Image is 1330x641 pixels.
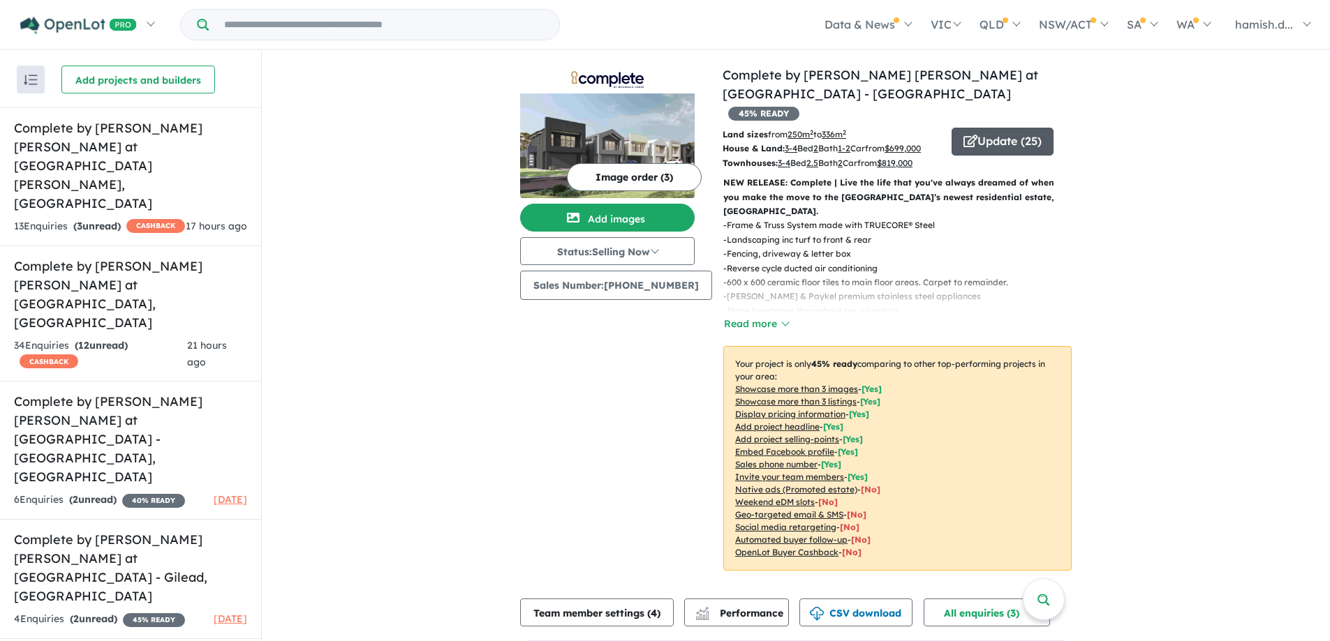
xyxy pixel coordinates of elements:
[14,611,185,628] div: 4 Enquir ies
[778,158,790,168] u: 3-4
[520,66,695,198] a: Complete by McDonald Jones at Huntlee - North Rothbury LogoComplete by McDonald Jones at Huntlee ...
[735,409,845,419] u: Display pricing information
[14,338,187,371] div: 34 Enquir ies
[187,339,227,368] span: 21 hours ago
[73,493,78,506] span: 2
[723,233,1083,247] p: - Landscaping inc turf to front & rear
[723,176,1072,218] p: NEW RELEASE: Complete | Live the life that you've always dreamed of when you make the move to the...
[799,598,912,626] button: CSV download
[520,93,695,198] img: Complete by McDonald Jones at Huntlee - North Rothbury
[723,129,768,139] b: Land sizes
[723,262,1083,276] p: - Reverse cycle ducted air conditioning
[684,598,789,626] button: Performance
[785,143,797,153] u: 3-4
[14,257,247,332] h5: Complete by [PERSON_NAME] [PERSON_NAME] at [GEOGRAPHIC_DATA] , [GEOGRAPHIC_DATA]
[735,396,857,407] u: Showcase more than 3 listings
[843,128,846,136] sup: 2
[696,607,709,614] img: line-chart.svg
[723,218,1083,232] p: - Frame & Truss System made with TRUECORE® Steel
[877,158,912,168] u: $ 819,000
[122,494,185,508] span: 40 % READY
[838,143,850,153] u: 1-2
[77,220,82,232] span: 3
[723,143,785,153] b: House & Land:
[14,392,247,486] h5: Complete by [PERSON_NAME] [PERSON_NAME] at [GEOGRAPHIC_DATA] - [GEOGRAPHIC_DATA] , [GEOGRAPHIC_DATA]
[723,158,778,168] b: Townhouses:
[78,339,89,352] span: 12
[723,247,1083,261] p: - Fencing, driveway & letter box
[735,497,815,507] u: Weekend eDM slots
[861,484,880,495] span: [No]
[849,409,869,419] span: [ Yes ]
[14,530,247,605] h5: Complete by [PERSON_NAME] [PERSON_NAME] at [GEOGRAPHIC_DATA] - Gilead , [GEOGRAPHIC_DATA]
[735,421,820,432] u: Add project headline
[126,219,185,233] span: CASHBACK
[70,612,117,625] strong: ( unread)
[651,607,657,619] span: 4
[69,493,117,506] strong: ( unread)
[843,434,863,444] span: [ Yes ]
[735,384,858,394] u: Showcase more than 3 images
[723,142,941,156] p: Bed Bath Car from
[728,107,799,121] span: 45 % READY
[838,158,843,168] u: 2
[813,143,818,153] u: 2
[20,17,137,34] img: Openlot PRO Logo White
[838,446,858,457] span: [ Yes ]
[520,598,674,626] button: Team member settings (4)
[123,613,185,627] span: 45 % READY
[847,509,866,520] span: [No]
[822,129,846,139] u: 336 m
[24,75,38,85] img: sort.svg
[61,66,215,93] button: Add projects and builders
[842,547,862,557] span: [No]
[723,67,1038,102] a: Complete by [PERSON_NAME] [PERSON_NAME] at [GEOGRAPHIC_DATA] - [GEOGRAPHIC_DATA]
[1235,17,1293,31] span: hamish.d...
[823,421,843,432] span: [ Yes ]
[212,10,556,40] input: Try estate name, suburb, builder or developer
[526,71,689,88] img: Complete by McDonald Jones at Huntlee - North Rothbury Logo
[723,276,1083,289] p: - 600 x 600 ceramic floor tiles to main floor areas. Carpet to remainder.
[862,384,882,394] span: [ Yes ]
[520,204,695,232] button: Add images
[818,497,838,507] span: [No]
[848,472,868,482] span: [ Yes ]
[567,163,702,191] button: Image order (3)
[735,472,844,482] u: Invite your team members
[806,158,818,168] u: 2.5
[735,484,857,495] u: Native ads (Promoted estate)
[810,607,824,621] img: download icon
[723,316,789,332] button: Read more
[735,547,838,557] u: OpenLot Buyer Cashback
[952,128,1054,156] button: Update (25)
[214,612,247,625] span: [DATE]
[14,119,247,213] h5: Complete by [PERSON_NAME] [PERSON_NAME] at [GEOGRAPHIC_DATA][PERSON_NAME] , [GEOGRAPHIC_DATA]
[14,492,185,508] div: 6 Enquir ies
[723,156,941,170] p: Bed Bath Car from
[840,522,859,532] span: [No]
[75,339,128,352] strong: ( unread)
[697,607,783,619] span: Performance
[723,289,1083,303] p: - [PERSON_NAME] & Paykel premium stainless steel appliances
[885,143,921,153] u: $ 699,000
[73,220,121,232] strong: ( unread)
[810,128,813,136] sup: 2
[14,218,185,235] div: 13 Enquir ies
[214,493,247,506] span: [DATE]
[735,459,818,469] u: Sales phone number
[723,128,941,142] p: from
[813,129,846,139] span: to
[723,346,1072,571] p: Your project is only comparing to other top-performing projects in your area: - - - - - - - - - -...
[811,359,857,369] b: 45 % ready
[735,446,834,457] u: Embed Facebook profile
[860,396,880,407] span: [ Yes ]
[924,598,1050,626] button: All enquiries (3)
[735,522,836,532] u: Social media retargeting
[695,611,709,620] img: bar-chart.svg
[735,434,839,444] u: Add project selling-points
[520,271,712,300] button: Sales Number:[PHONE_NUMBER]
[723,304,1083,318] p: - Stone benchtops throughout (ex. Laundry)
[20,354,78,368] span: CASHBACK
[735,534,848,545] u: Automated buyer follow-up
[73,612,79,625] span: 2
